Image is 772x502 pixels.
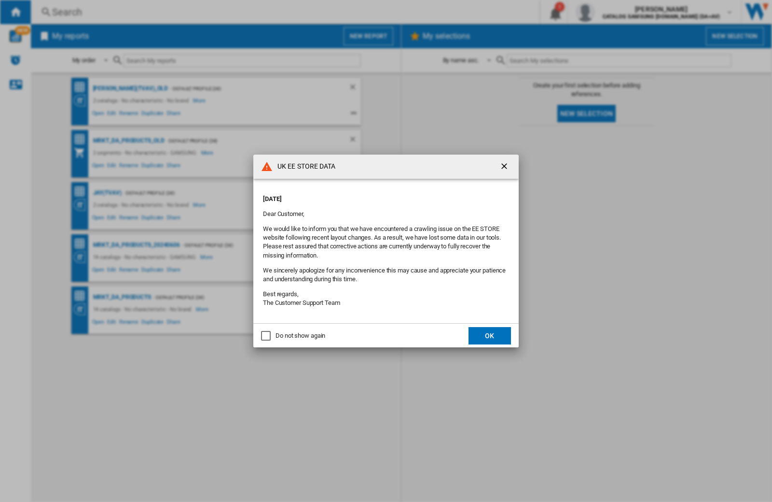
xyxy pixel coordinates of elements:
button: OK [469,327,511,344]
p: We would like to inform you that we have encountered a crawling issue on the EE STORE website fol... [263,225,509,260]
p: Dear Customer, [263,210,509,218]
p: We sincerely apologize for any inconvenience this may cause and appreciate your patience and unde... [263,266,509,284]
button: getI18NText('BUTTONS.CLOSE_DIALOG') [496,157,515,176]
div: Do not show again [276,331,325,340]
p: Best regards, The Customer Support Team [263,290,509,307]
h4: UK EE STORE DATA [273,162,336,172]
strong: [DATE] [263,195,281,202]
ng-md-icon: getI18NText('BUTTONS.CLOSE_DIALOG') [499,161,511,173]
md-checkbox: Do not show again [261,331,325,341]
